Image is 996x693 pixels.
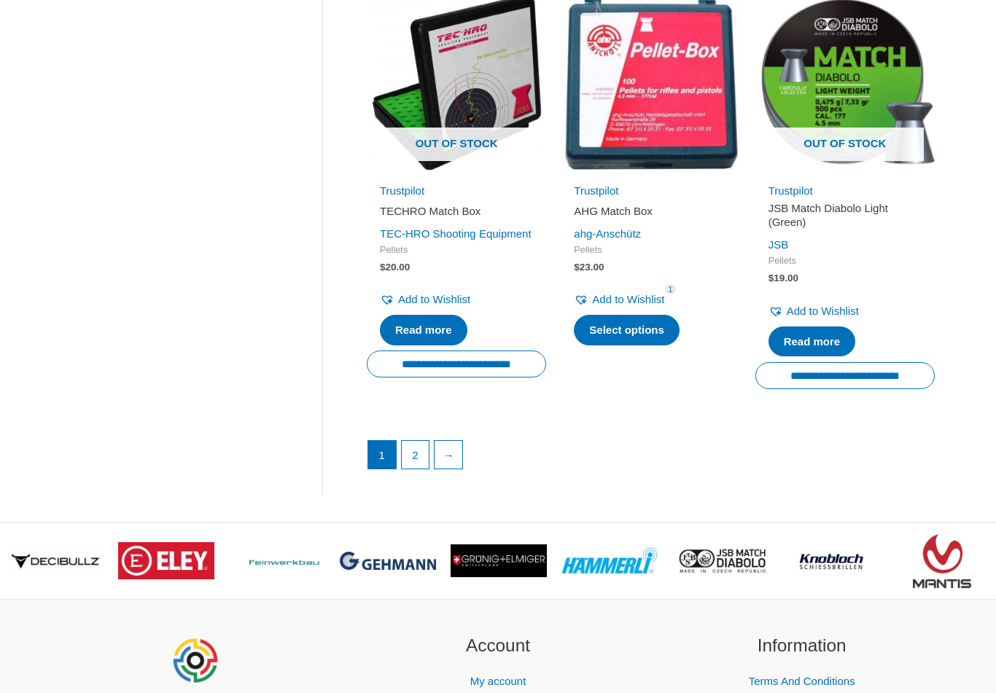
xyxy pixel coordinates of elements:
[766,128,924,161] span: Out of stock
[380,262,386,273] span: $
[769,184,813,197] a: Trustpilot
[378,128,535,161] span: Out of stock
[769,201,922,235] a: JSB Match Diabolo Light (Green)
[380,204,533,224] a: TECHRO Match Box
[574,204,727,219] h2: AHG Match Box
[380,184,424,197] a: Trustpilot
[118,542,214,579] img: brand logo
[574,262,580,273] span: $
[380,315,467,345] a: Read more about “TECHRO Match Box”
[769,301,859,321] a: Add to Wishlist
[398,293,470,305] span: Add to Wishlist
[769,201,922,230] h2: JSB Match Diabolo Light (Green)
[380,244,533,257] span: Pellets
[668,633,935,659] h2: Information
[574,227,641,240] a: ahg-Anschütz
[574,289,664,310] a: Add to Wishlist
[665,284,677,295] span: 1
[769,326,856,357] a: Read more about “JSB Match Diabolo Light (Green)”
[592,293,664,305] span: Add to Wishlist
[787,305,859,317] span: Add to Wishlist
[402,441,429,469] a: Page 2
[749,675,855,687] a: Terms And Conditions
[367,440,935,477] nav: Product Pagination
[769,273,774,283] span: $
[574,184,618,197] a: Trustpilot
[574,315,680,345] a: Select options for “AHG Match Box”
[769,255,922,267] span: Pellets
[769,238,789,251] a: JSB
[368,441,396,469] span: Page 1
[380,262,410,273] bdi: 20.00
[380,289,470,310] a: Add to Wishlist
[769,273,798,283] bdi: 19.00
[380,227,532,240] a: TEC-HRO Shooting Equipment
[380,204,533,219] h2: TECHRO Match Box
[574,262,604,273] bdi: 23.00
[470,675,526,687] a: My account
[435,441,462,469] a: →
[574,204,727,224] a: AHG Match Box
[365,633,632,659] h2: Account
[574,244,727,257] span: Pellets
